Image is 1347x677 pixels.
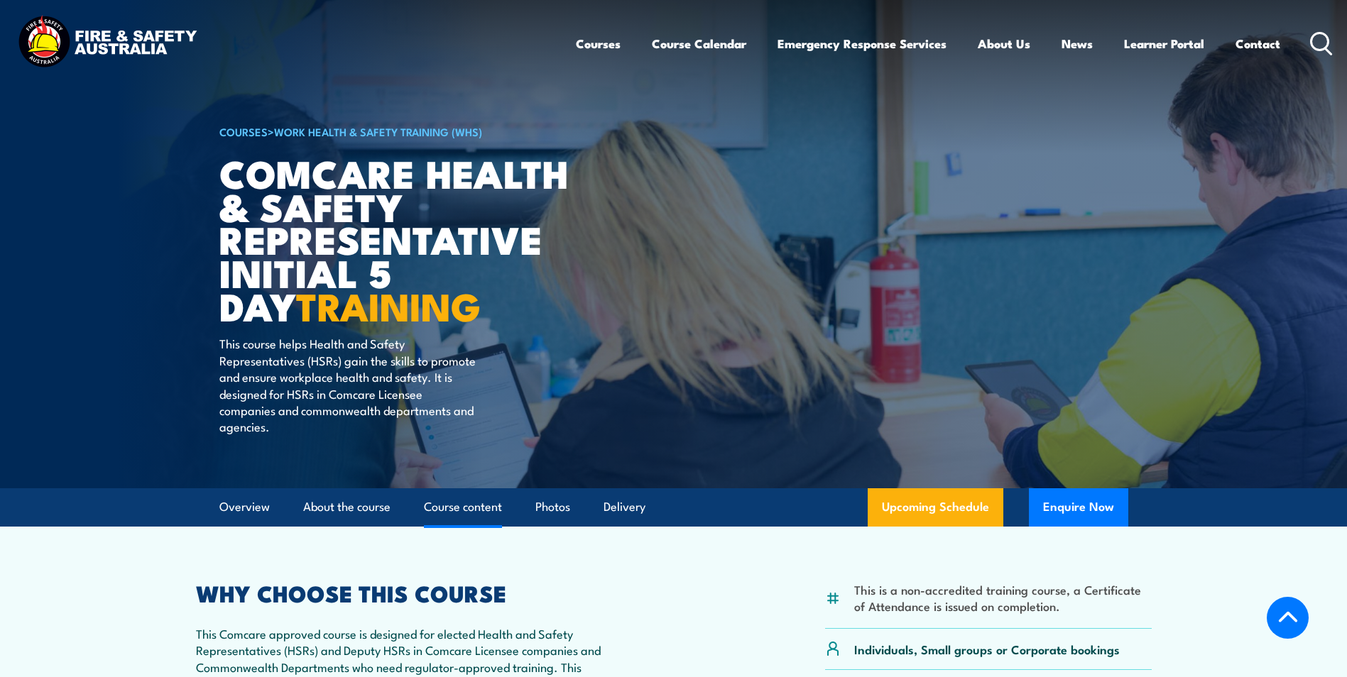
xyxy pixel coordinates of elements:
a: About the course [303,488,391,526]
h6: > [219,123,570,140]
li: This is a non-accredited training course, a Certificate of Attendance is issued on completion. [854,581,1152,615]
a: Emergency Response Services [778,25,947,62]
a: COURSES [219,123,268,139]
strong: TRAINING [296,275,481,334]
p: Individuals, Small groups or Corporate bookings [854,641,1120,657]
h2: WHY CHOOSE THIS COURSE [196,583,611,602]
a: News [1062,25,1093,62]
h1: Comcare Health & Safety Representative Initial 5 Day [219,156,570,322]
a: Course Calendar [652,25,746,62]
a: Delivery [604,488,645,526]
a: Work Health & Safety Training (WHS) [274,123,482,139]
p: This course helps Health and Safety Representatives (HSRs) gain the skills to promote and ensure ... [219,335,479,434]
a: Upcoming Schedule [868,488,1003,527]
a: Course content [424,488,502,526]
a: Overview [219,488,270,526]
button: Enquire Now [1029,488,1128,527]
a: Contact [1236,25,1280,62]
a: Photos [535,488,570,526]
a: Courses [576,25,621,62]
a: About Us [978,25,1030,62]
a: Learner Portal [1124,25,1204,62]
